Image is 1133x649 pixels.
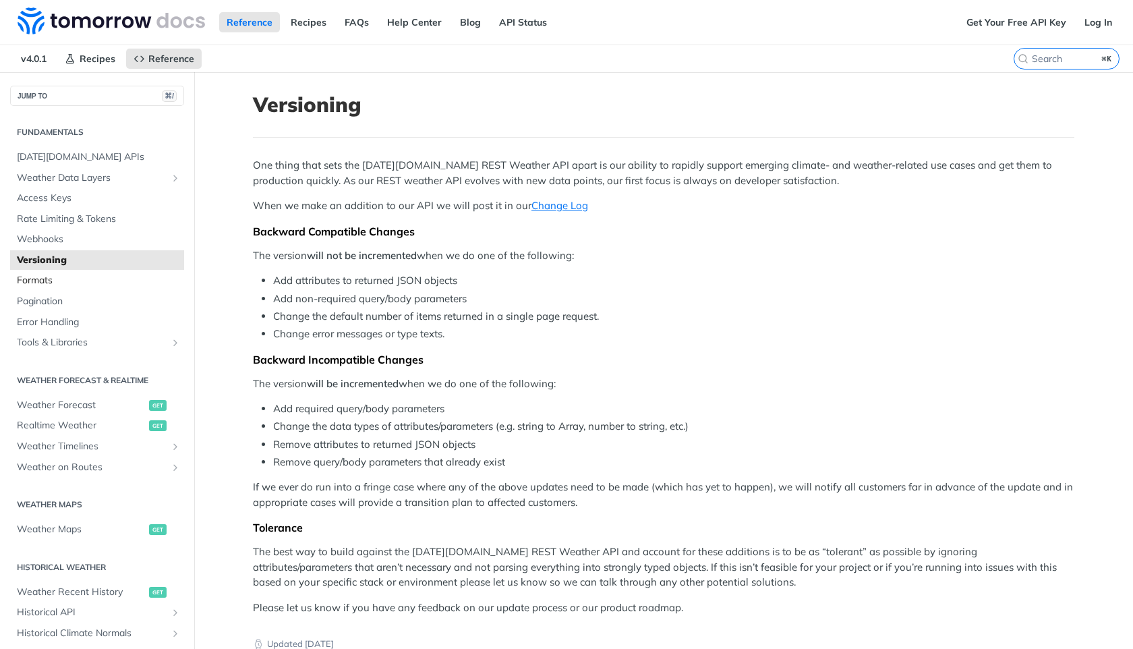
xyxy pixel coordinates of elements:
[162,90,177,102] span: ⌘/
[253,225,1074,238] div: Backward Compatible Changes
[337,12,376,32] a: FAQs
[1018,53,1028,64] svg: Search
[10,312,184,333] a: Error Handling
[453,12,488,32] a: Blog
[10,291,184,312] a: Pagination
[253,353,1074,366] div: Backward Incompatible Changes
[17,233,181,246] span: Webhooks
[253,248,1074,264] p: The version when we do one of the following:
[273,455,1074,470] li: Remove query/body parameters that already exist
[10,457,184,478] a: Weather on RoutesShow subpages for Weather on Routes
[149,400,167,411] span: get
[273,273,1074,289] li: Add attributes to returned JSON objects
[149,587,167,598] span: get
[17,274,181,287] span: Formats
[10,209,184,229] a: Rate Limiting & Tokens
[17,295,181,308] span: Pagination
[273,327,1074,342] li: Change error messages or type texts.
[17,192,181,205] span: Access Keys
[17,171,167,185] span: Weather Data Layers
[10,86,184,106] button: JUMP TO⌘/
[126,49,202,69] a: Reference
[253,544,1074,590] p: The best way to build against the [DATE][DOMAIN_NAME] REST Weather API and account for these addi...
[10,436,184,457] a: Weather TimelinesShow subpages for Weather Timelines
[17,254,181,267] span: Versioning
[253,376,1074,392] p: The version when we do one of the following:
[170,337,181,348] button: Show subpages for Tools & Libraries
[283,12,334,32] a: Recipes
[17,440,167,453] span: Weather Timelines
[273,419,1074,434] li: Change the data types of attributes/parameters (e.g. string to Array, number to string, etc.)
[253,521,1074,534] div: Tolerance
[17,336,167,349] span: Tools & Libraries
[273,309,1074,324] li: Change the default number of items returned in a single page request.
[10,623,184,644] a: Historical Climate NormalsShow subpages for Historical Climate Normals
[253,158,1074,188] p: One thing that sets the [DATE][DOMAIN_NAME] REST Weather API apart is our ability to rapidly supp...
[17,586,146,599] span: Weather Recent History
[17,606,167,619] span: Historical API
[10,229,184,250] a: Webhooks
[219,12,280,32] a: Reference
[17,316,181,329] span: Error Handling
[10,499,184,511] h2: Weather Maps
[17,399,146,412] span: Weather Forecast
[10,582,184,602] a: Weather Recent Historyget
[80,53,115,65] span: Recipes
[273,437,1074,453] li: Remove attributes to returned JSON objects
[17,461,167,474] span: Weather on Routes
[531,199,588,212] a: Change Log
[253,92,1074,117] h1: Versioning
[307,377,399,390] strong: will be incremented
[253,480,1074,510] p: If we ever do run into a fringe case where any of the above updates need to be made (which has ye...
[17,627,167,640] span: Historical Climate Normals
[170,173,181,184] button: Show subpages for Weather Data Layers
[959,12,1074,32] a: Get Your Free API Key
[10,374,184,387] h2: Weather Forecast & realtime
[13,49,54,69] span: v4.0.1
[10,188,184,208] a: Access Keys
[10,333,184,353] a: Tools & LibrariesShow subpages for Tools & Libraries
[380,12,449,32] a: Help Center
[170,441,181,452] button: Show subpages for Weather Timelines
[10,416,184,436] a: Realtime Weatherget
[1077,12,1120,32] a: Log In
[10,168,184,188] a: Weather Data LayersShow subpages for Weather Data Layers
[10,395,184,416] a: Weather Forecastget
[307,249,417,262] strong: will not be incremented
[10,126,184,138] h2: Fundamentals
[253,600,1074,616] p: Please let us know if you have any feedback on our update process or our product roadmap.
[492,12,554,32] a: API Status
[17,523,146,536] span: Weather Maps
[10,250,184,271] a: Versioning
[1099,52,1115,65] kbd: ⌘K
[10,147,184,167] a: [DATE][DOMAIN_NAME] APIs
[10,271,184,291] a: Formats
[18,7,205,34] img: Tomorrow.io Weather API Docs
[17,419,146,432] span: Realtime Weather
[170,462,181,473] button: Show subpages for Weather on Routes
[17,213,181,226] span: Rate Limiting & Tokens
[149,420,167,431] span: get
[170,628,181,639] button: Show subpages for Historical Climate Normals
[57,49,123,69] a: Recipes
[273,291,1074,307] li: Add non-required query/body parameters
[148,53,194,65] span: Reference
[149,524,167,535] span: get
[273,401,1074,417] li: Add required query/body parameters
[10,561,184,573] h2: Historical Weather
[253,198,1074,214] p: When we make an addition to our API we will post it in our
[170,607,181,618] button: Show subpages for Historical API
[17,150,181,164] span: [DATE][DOMAIN_NAME] APIs
[10,602,184,623] a: Historical APIShow subpages for Historical API
[10,519,184,540] a: Weather Mapsget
